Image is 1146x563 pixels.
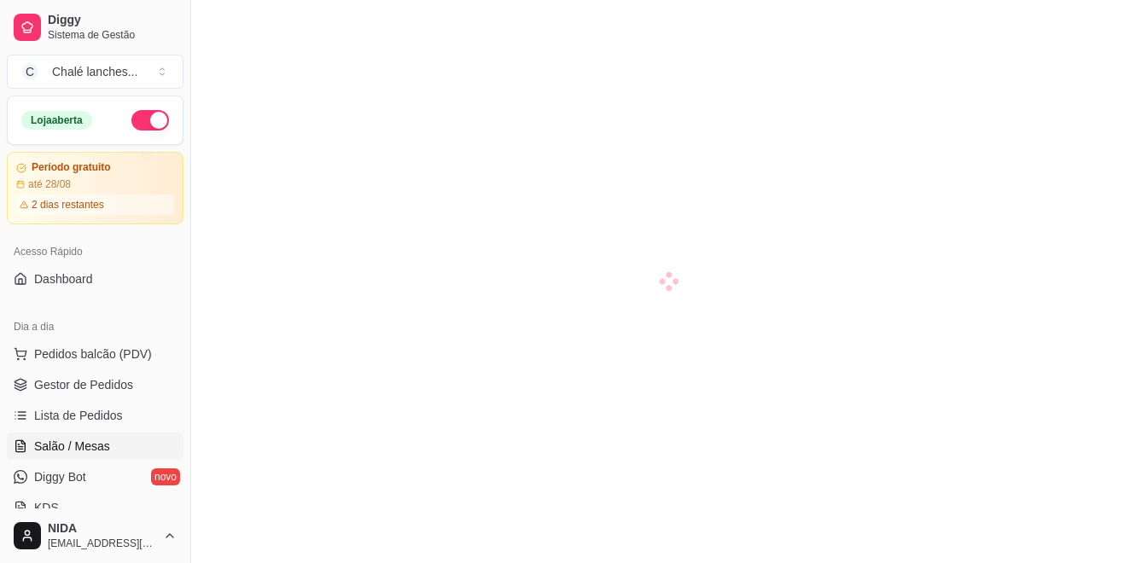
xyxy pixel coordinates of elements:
article: Período gratuito [32,161,111,174]
span: [EMAIL_ADDRESS][DOMAIN_NAME] [48,537,156,550]
a: KDS [7,494,183,521]
span: C [21,63,38,80]
a: Dashboard [7,265,183,293]
a: Gestor de Pedidos [7,371,183,398]
span: Dashboard [34,270,93,287]
button: Alterar Status [131,110,169,131]
article: 2 dias restantes [32,198,104,212]
div: Dia a dia [7,313,183,340]
button: NIDA[EMAIL_ADDRESS][DOMAIN_NAME] [7,515,183,556]
a: Lista de Pedidos [7,402,183,429]
span: Diggy Bot [34,468,86,485]
span: Salão / Mesas [34,438,110,455]
div: Acesso Rápido [7,238,183,265]
span: Sistema de Gestão [48,28,177,42]
span: Gestor de Pedidos [34,376,133,393]
button: Select a team [7,55,183,89]
article: até 28/08 [28,177,71,191]
div: Chalé lanches ... [52,63,137,80]
span: Pedidos balcão (PDV) [34,345,152,363]
a: Salão / Mesas [7,432,183,460]
a: DiggySistema de Gestão [7,7,183,48]
button: Pedidos balcão (PDV) [7,340,183,368]
span: NIDA [48,521,156,537]
span: KDS [34,499,59,516]
a: Período gratuitoaté 28/082 dias restantes [7,152,183,224]
a: Diggy Botnovo [7,463,183,490]
span: Diggy [48,13,177,28]
div: Loja aberta [21,111,92,130]
span: Lista de Pedidos [34,407,123,424]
